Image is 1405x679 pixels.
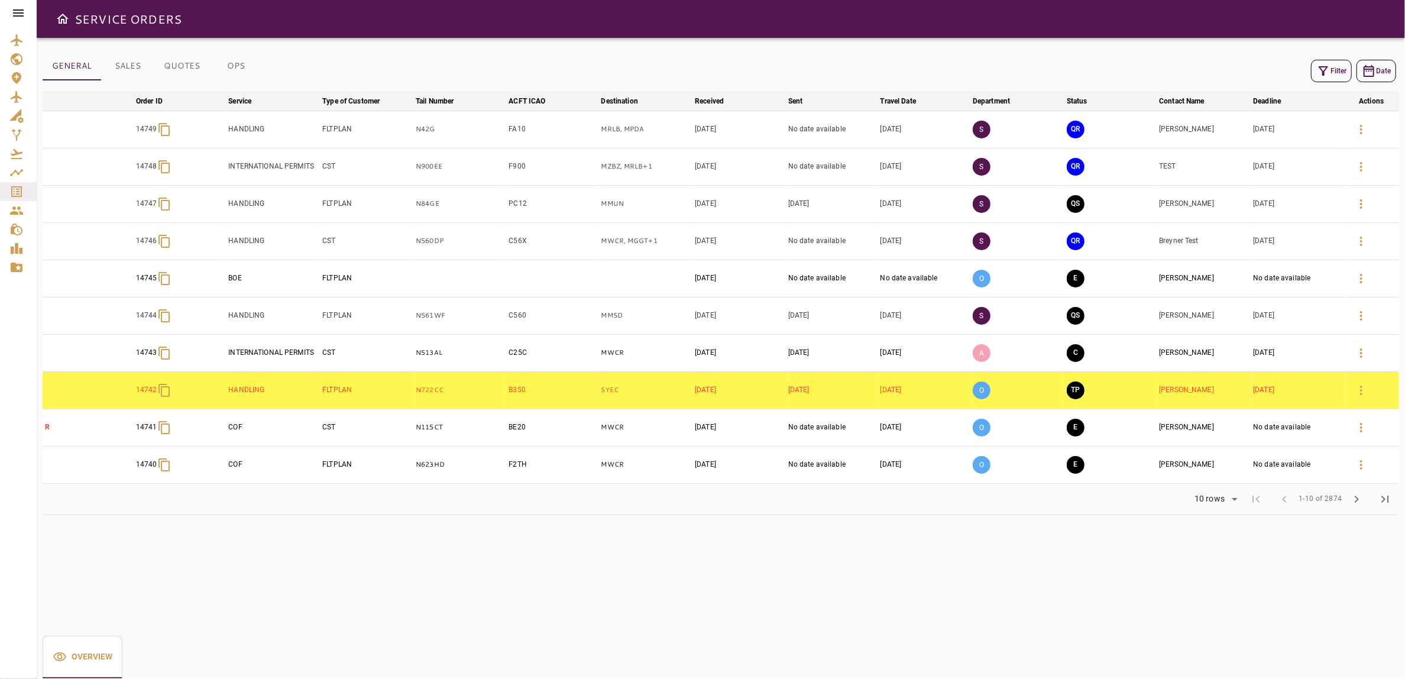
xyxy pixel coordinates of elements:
[506,371,598,409] td: B350
[416,236,504,246] p: N560DP
[1157,260,1251,297] td: [PERSON_NAME]
[1067,344,1084,362] button: CLOSED
[878,222,970,260] td: [DATE]
[136,94,178,108] span: Order ID
[692,334,786,371] td: [DATE]
[506,446,598,483] td: F2TH
[1347,451,1375,479] button: Details
[43,636,122,678] div: basic tabs example
[878,185,970,222] td: [DATE]
[1067,94,1103,108] span: Status
[1251,409,1344,446] td: No date available
[320,260,413,297] td: FLTPLAN
[786,148,878,185] td: No date available
[878,334,970,371] td: [DATE]
[786,297,878,334] td: [DATE]
[1251,111,1344,148] td: [DATE]
[136,348,157,358] p: 14743
[1251,148,1344,185] td: [DATE]
[320,148,413,185] td: CST
[416,161,504,172] p: N900EE
[136,460,157,470] p: 14740
[1157,446,1251,483] td: [PERSON_NAME]
[601,311,691,321] p: MMSD
[1251,297,1344,334] td: [DATE]
[786,260,878,297] td: No date available
[226,446,320,483] td: COF
[1342,485,1371,513] span: Next Page
[101,52,154,80] button: SALES
[786,409,878,446] td: No date available
[973,456,990,474] p: O
[320,409,413,446] td: CST
[136,199,157,209] p: 14747
[226,148,320,185] td: INTERNATIONAL PERMITS
[506,148,598,185] td: F900
[506,185,598,222] td: PC12
[973,307,990,325] p: S
[136,124,157,134] p: 14749
[1067,121,1084,138] button: QUOTE REQUESTED
[154,52,209,80] button: QUOTES
[601,460,691,470] p: MWCR
[1157,334,1251,371] td: [PERSON_NAME]
[601,94,638,108] div: Destination
[692,111,786,148] td: [DATE]
[1349,492,1364,506] span: chevron_right
[320,334,413,371] td: CST
[601,161,691,172] p: MZBZ, MRLB, MWCR
[1311,60,1352,82] button: Filter
[320,222,413,260] td: CST
[878,297,970,334] td: [DATE]
[1347,227,1375,256] button: Details
[75,9,182,28] h6: SERVICE ORDERS
[136,94,163,108] div: Order ID
[1067,456,1084,474] button: EXECUTION
[1159,94,1205,108] div: Contact Name
[878,148,970,185] td: [DATE]
[416,94,469,108] span: Tail Number
[506,111,598,148] td: FA10
[1347,302,1375,330] button: Details
[1159,94,1220,108] span: Contact Name
[51,7,75,31] button: Open drawer
[136,236,157,246] p: 14746
[878,446,970,483] td: [DATE]
[209,52,263,80] button: OPS
[1187,490,1242,508] div: 10 rows
[1371,485,1399,513] span: Last Page
[788,94,803,108] div: Sent
[601,236,691,246] p: MWCR, MGGT, MRLB
[1157,371,1251,409] td: [PERSON_NAME]
[1251,334,1344,371] td: [DATE]
[1347,413,1375,442] button: Details
[1157,148,1251,185] td: TEST
[228,94,251,108] div: Service
[226,371,320,409] td: HANDLING
[1378,492,1392,506] span: last_page
[1357,60,1396,82] button: Date
[973,381,990,399] p: O
[973,94,1010,108] div: Department
[1157,222,1251,260] td: Breyner Test
[601,422,691,432] p: MWCR
[601,385,691,395] p: SYEC
[786,371,878,409] td: [DATE]
[226,111,320,148] td: HANDLING
[506,297,598,334] td: C560
[1299,493,1342,505] span: 1-10 of 2874
[973,419,990,436] p: O
[695,94,739,108] span: Received
[695,94,724,108] div: Received
[1347,264,1375,293] button: Details
[136,161,157,172] p: 14748
[1347,153,1375,181] button: Details
[322,94,380,108] div: Type of Customer
[1157,185,1251,222] td: [PERSON_NAME]
[320,446,413,483] td: FLTPLAN
[506,334,598,371] td: C25C
[136,273,157,283] p: 14745
[226,185,320,222] td: HANDLING
[786,185,878,222] td: [DATE]
[973,94,1025,108] span: Department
